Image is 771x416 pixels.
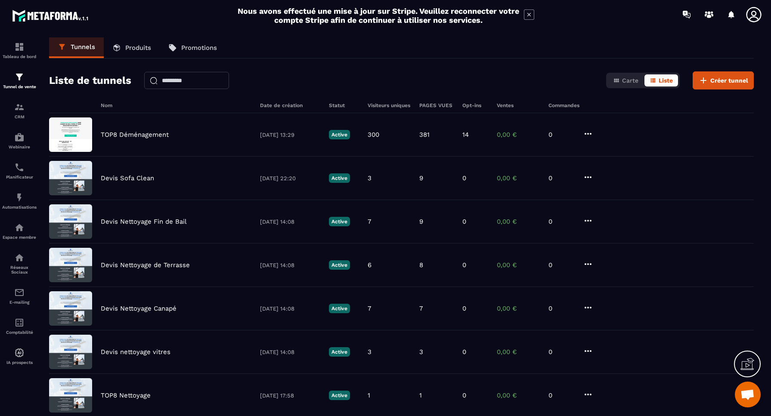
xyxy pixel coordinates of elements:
[49,291,92,326] img: image
[2,265,37,274] p: Réseaux Sociaux
[548,174,574,182] p: 0
[419,102,454,108] h6: PAGES VUES
[419,305,423,312] p: 7
[368,131,379,139] p: 300
[101,348,170,356] p: Devis nettoyage vitres
[49,204,92,239] img: image
[2,156,37,186] a: schedulerschedulerPlanificateur
[260,102,320,108] h6: Date de création
[497,218,540,225] p: 0,00 €
[497,102,540,108] h6: Ventes
[2,235,37,240] p: Espace membre
[49,37,104,58] a: Tunnels
[2,54,37,59] p: Tableau de bord
[548,305,574,312] p: 0
[368,102,411,108] h6: Visiteurs uniques
[462,131,469,139] p: 14
[644,74,678,86] button: Liste
[260,132,320,138] p: [DATE] 13:29
[693,71,754,89] button: Créer tunnel
[2,330,37,335] p: Comptabilité
[237,6,520,25] h2: Nous avons effectué une mise à jour sur Stripe. Veuillez reconnecter votre compte Stripe afin de ...
[548,391,574,399] p: 0
[14,192,25,203] img: automations
[462,102,488,108] h6: Opt-ins
[101,102,251,108] h6: Nom
[49,161,92,195] img: image
[14,317,25,328] img: accountant
[368,174,372,182] p: 3
[548,348,574,356] p: 0
[2,96,37,126] a: formationformationCRM
[710,76,748,85] span: Créer tunnel
[419,174,423,182] p: 9
[329,391,350,400] p: Active
[419,391,422,399] p: 1
[2,65,37,96] a: formationformationTunnel de vente
[260,392,320,399] p: [DATE] 17:58
[71,43,95,51] p: Tunnels
[368,348,372,356] p: 3
[49,117,92,152] img: image
[101,305,176,312] p: Devis Nettoyage Canapé
[12,8,90,23] img: logo
[101,218,187,225] p: Devis Nettoyage Fin de Bail
[2,216,37,246] a: automationsautomationsEspace membre
[2,114,37,119] p: CRM
[462,261,466,269] p: 0
[368,218,371,225] p: 7
[419,218,423,225] p: 9
[329,304,350,313] p: Active
[419,131,430,139] p: 381
[419,261,423,269] p: 8
[14,348,25,358] img: automations
[2,186,37,216] a: automationsautomationsAutomatisations
[419,348,423,356] p: 3
[49,378,92,413] img: image
[2,360,37,365] p: IA prospects
[2,281,37,311] a: emailemailE-mailing
[548,218,574,225] p: 0
[462,391,466,399] p: 0
[101,391,151,399] p: TOP8 Nettoyage
[2,175,37,179] p: Planificateur
[14,222,25,233] img: automations
[2,205,37,210] p: Automatisations
[497,261,540,269] p: 0,00 €
[329,173,350,183] p: Active
[2,311,37,341] a: accountantaccountantComptabilité
[497,131,540,139] p: 0,00 €
[329,260,350,270] p: Active
[14,72,25,82] img: formation
[329,130,350,139] p: Active
[260,305,320,312] p: [DATE] 14:08
[497,391,540,399] p: 0,00 €
[497,174,540,182] p: 0,00 €
[125,44,151,52] p: Produits
[735,382,761,407] a: Ouvrir le chat
[14,287,25,298] img: email
[101,174,154,182] p: Devis Sofa Clean
[608,74,644,86] button: Carte
[659,77,673,84] span: Liste
[260,349,320,355] p: [DATE] 14:08
[160,37,226,58] a: Promotions
[329,102,359,108] h6: Statut
[104,37,160,58] a: Produits
[260,262,320,268] p: [DATE] 14:08
[368,391,370,399] p: 1
[462,218,466,225] p: 0
[49,248,92,282] img: image
[2,246,37,281] a: social-networksocial-networkRéseaux Sociaux
[14,253,25,263] img: social-network
[462,305,466,312] p: 0
[49,72,131,89] h2: Liste de tunnels
[101,131,169,139] p: TOP8 Déménagement
[2,126,37,156] a: automationsautomationsWebinaire
[329,347,350,357] p: Active
[260,175,320,182] p: [DATE] 22:20
[462,174,466,182] p: 0
[260,219,320,225] p: [DATE] 14:08
[548,261,574,269] p: 0
[2,300,37,305] p: E-mailing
